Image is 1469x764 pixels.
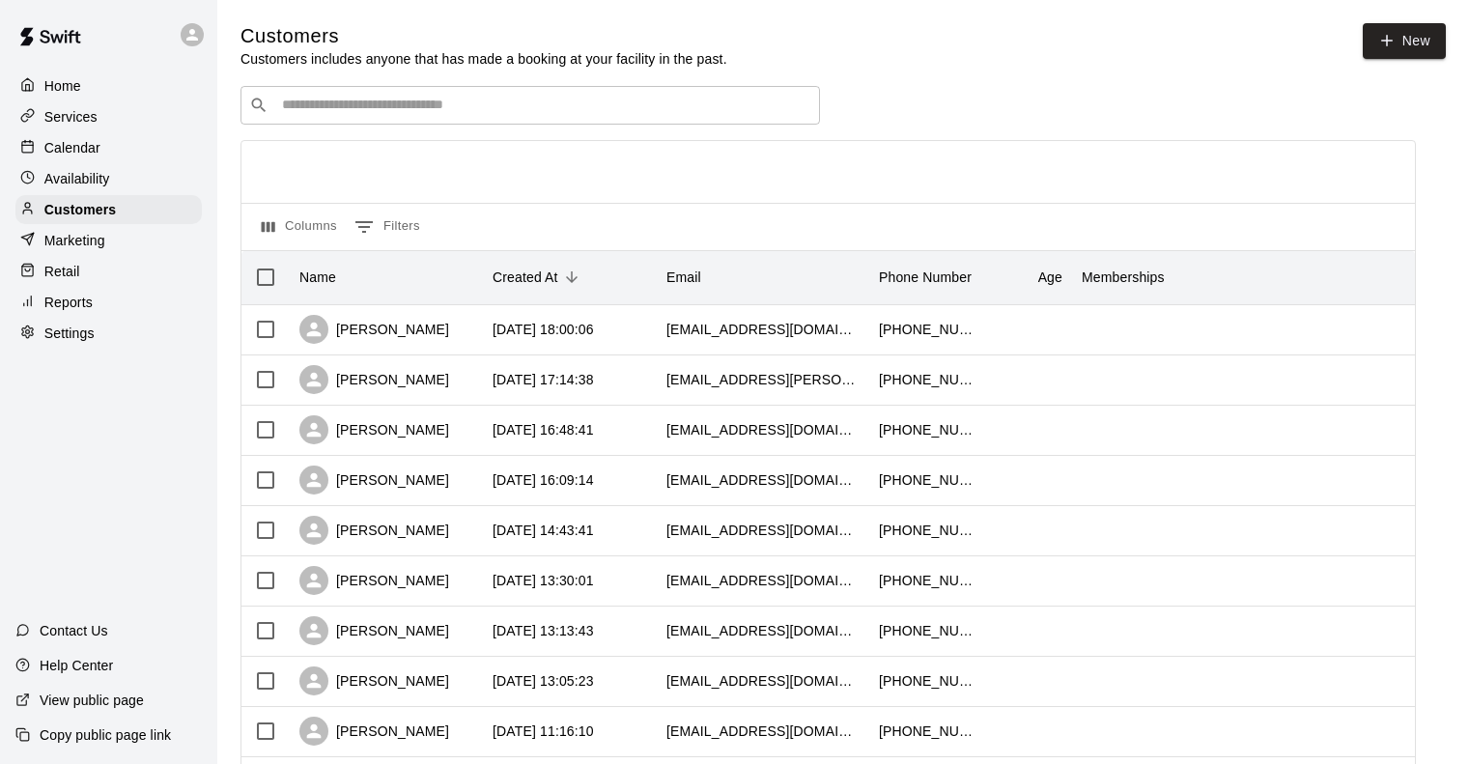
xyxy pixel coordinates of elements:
h5: Customers [240,23,727,49]
div: [PERSON_NAME] [299,315,449,344]
div: traceymia77@gmail.com [666,320,860,339]
button: Sort [558,264,585,291]
button: Show filters [350,212,425,242]
div: Age [1038,250,1062,304]
div: Phone Number [879,250,972,304]
div: [PERSON_NAME] [299,616,449,645]
p: Help Center [40,656,113,675]
div: [PERSON_NAME] [299,365,449,394]
div: +15639401051 [879,320,975,339]
div: 2025-09-18 17:14:38 [493,370,594,389]
p: Customers includes anyone that has made a booking at your facility in the past. [240,49,727,69]
p: Services [44,107,98,127]
a: Settings [15,319,202,348]
a: Availability [15,164,202,193]
div: Created At [493,250,558,304]
div: 2025-09-18 13:05:23 [493,671,594,691]
div: hatler17@hotmail.com [666,470,860,490]
a: Reports [15,288,202,317]
div: [PERSON_NAME] [299,466,449,495]
div: Name [290,250,483,304]
div: Memberships [1072,250,1362,304]
div: Name [299,250,336,304]
div: Search customers by name or email [240,86,820,125]
div: mark.pisel@gmail.com [666,370,860,389]
div: Email [666,250,701,304]
p: Marketing [44,231,105,250]
div: +15633579726 [879,621,975,640]
p: Copy public page link [40,725,171,745]
div: 2025-09-18 16:48:41 [493,420,594,439]
div: 2025-09-18 18:00:06 [493,320,594,339]
div: +13099124085 [879,722,975,741]
div: Age [985,250,1072,304]
a: New [1363,23,1446,59]
div: +15639408473 [879,521,975,540]
div: Created At [483,250,657,304]
div: Phone Number [869,250,985,304]
div: 2025-09-18 16:09:14 [493,470,594,490]
a: Services [15,102,202,131]
div: [PERSON_NAME] [299,566,449,595]
a: Calendar [15,133,202,162]
div: +15636506081 [879,470,975,490]
p: Settings [44,324,95,343]
p: Availability [44,169,110,188]
div: 2025-09-18 14:43:41 [493,521,594,540]
div: [PERSON_NAME] [299,516,449,545]
p: Calendar [44,138,100,157]
div: 2025-09-18 13:30:01 [493,571,594,590]
div: 2025-09-18 11:16:10 [493,722,594,741]
div: senunn20@gmail.com [666,420,860,439]
div: ajweishaar@yahoo.com [666,571,860,590]
a: Customers [15,195,202,224]
p: Home [44,76,81,96]
div: +17737261852 [879,370,975,389]
button: Select columns [257,212,342,242]
p: View public page [40,691,144,710]
div: tm_designs1@yahoo.com [666,621,860,640]
div: [PERSON_NAME] [299,717,449,746]
div: +15639401206 [879,571,975,590]
a: Marketing [15,226,202,255]
div: 2025-09-18 13:13:43 [493,621,594,640]
div: +15634991832 [879,671,975,691]
p: Contact Us [40,621,108,640]
div: camlee9981@yahoo.com [666,722,860,741]
div: kellydiercks@yahoo.com [666,521,860,540]
div: [PERSON_NAME] [299,415,449,444]
p: Customers [44,200,116,219]
a: Retail [15,257,202,286]
div: Memberships [1082,250,1165,304]
a: Home [15,71,202,100]
p: Retail [44,262,80,281]
div: [PERSON_NAME] [299,666,449,695]
p: Reports [44,293,93,312]
div: poa2maui@gmail.com [666,671,860,691]
div: Email [657,250,869,304]
div: +13092350618 [879,420,975,439]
